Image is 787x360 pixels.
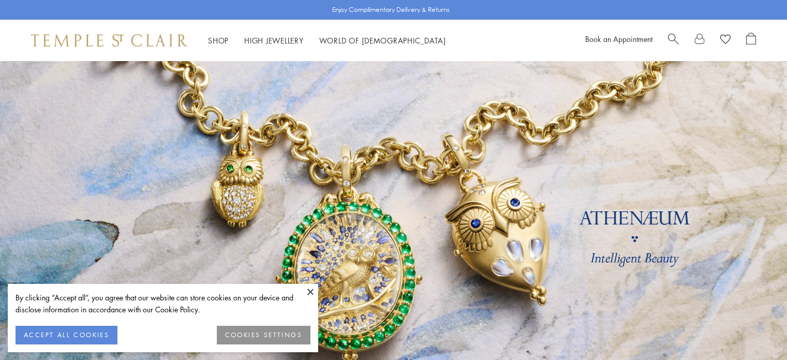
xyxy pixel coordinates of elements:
[746,33,756,48] a: Open Shopping Bag
[208,35,229,46] a: ShopShop
[585,34,652,44] a: Book an Appointment
[31,34,187,47] img: Temple St. Clair
[244,35,304,46] a: High JewelleryHigh Jewellery
[332,5,450,15] p: Enjoy Complimentary Delivery & Returns
[217,326,310,344] button: COOKIES SETTINGS
[735,311,777,350] iframe: Gorgias live chat messenger
[16,292,310,315] div: By clicking “Accept all”, you agree that our website can store cookies on your device and disclos...
[319,35,446,46] a: World of [DEMOGRAPHIC_DATA]World of [DEMOGRAPHIC_DATA]
[668,33,679,48] a: Search
[16,326,117,344] button: ACCEPT ALL COOKIES
[720,33,731,48] a: View Wishlist
[208,34,446,47] nav: Main navigation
